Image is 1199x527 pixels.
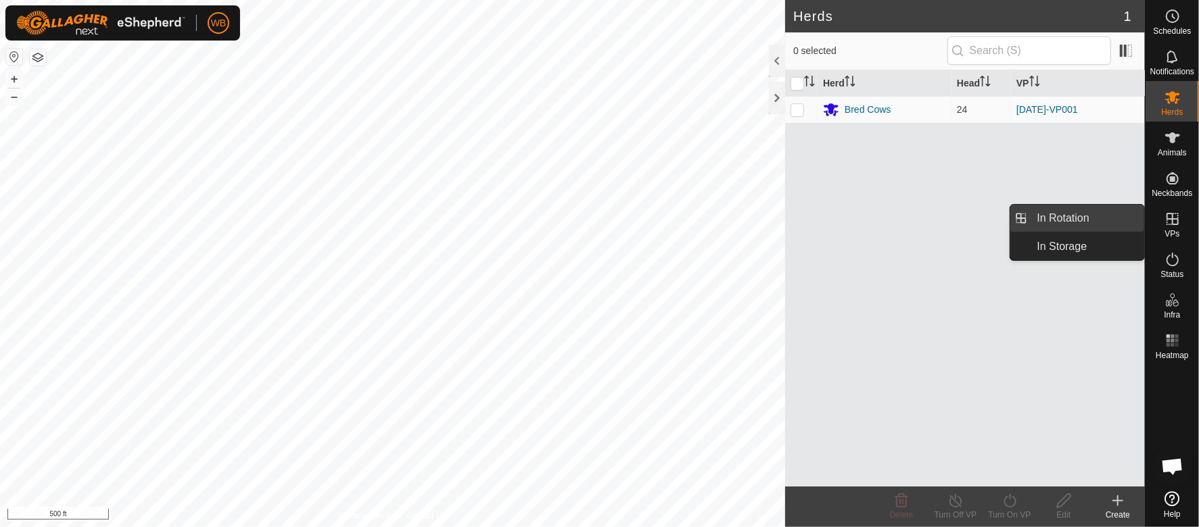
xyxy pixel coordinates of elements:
[928,509,983,521] div: Turn Off VP
[6,49,22,65] button: Reset Map
[804,78,815,89] p-sorticon: Activate to sort
[983,509,1037,521] div: Turn On VP
[793,44,947,58] span: 0 selected
[406,509,446,522] a: Contact Us
[1029,78,1040,89] p-sorticon: Activate to sort
[1037,239,1087,255] span: In Storage
[890,510,914,520] span: Delete
[1029,205,1145,232] a: In Rotation
[1158,149,1187,157] span: Animals
[6,89,22,105] button: –
[1037,509,1091,521] div: Edit
[1165,230,1179,238] span: VPs
[845,78,855,89] p-sorticon: Activate to sort
[1011,70,1145,97] th: VP
[793,8,1124,24] h2: Herds
[951,70,1011,97] th: Head
[1152,446,1193,486] a: Open chat
[6,71,22,87] button: +
[1150,68,1194,76] span: Notifications
[980,78,991,89] p-sorticon: Activate to sort
[1091,509,1145,521] div: Create
[1160,270,1183,278] span: Status
[16,11,185,35] img: Gallagher Logo
[1164,510,1181,518] span: Help
[957,104,968,115] span: 24
[1146,486,1199,524] a: Help
[1029,233,1145,260] a: In Storage
[1037,210,1089,226] span: In Rotation
[1164,311,1180,319] span: Infra
[1152,189,1192,197] span: Neckbands
[1156,351,1189,359] span: Heatmap
[947,36,1111,65] input: Search (S)
[339,509,390,522] a: Privacy Policy
[1010,205,1144,232] li: In Rotation
[818,70,951,97] th: Herd
[1016,104,1078,115] a: [DATE]-VP001
[1153,27,1191,35] span: Schedules
[211,16,227,30] span: WB
[1161,108,1183,116] span: Herds
[845,103,891,117] div: Bred Cows
[30,49,46,66] button: Map Layers
[1010,233,1144,260] li: In Storage
[1124,6,1131,26] span: 1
